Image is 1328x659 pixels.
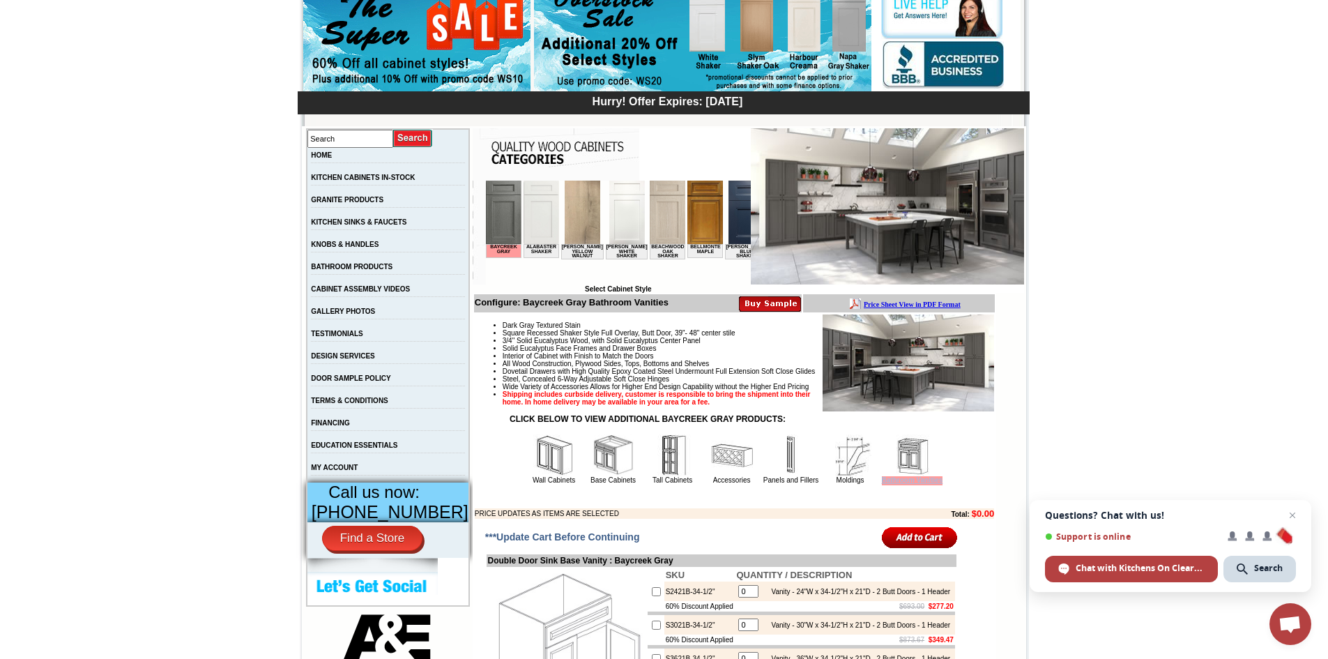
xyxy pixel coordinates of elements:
[664,635,735,645] td: 60% Discount Applied
[533,476,575,484] a: Wall Cabinets
[311,308,375,315] a: GALLERY PHOTOS
[1045,556,1218,582] div: Chat with Kitchens On Clearance
[311,196,383,204] a: GRANITE PRODUCTS
[590,476,636,484] a: Base Cabinets
[503,375,669,383] span: Steel, Concealed 6-Way Adjustable Soft Close Hinges
[882,526,958,549] input: Add to Cart
[486,181,751,285] iframe: Browser incompatible
[311,374,390,382] a: DOOR SAMPLE POLICY
[503,383,809,391] span: Wide Variety of Accessories Allows for Higher End Design Capability without the Higher End Pricing
[311,151,332,159] a: HOME
[16,6,113,13] b: Price Sheet View in PDF Format
[736,570,852,580] b: QUANTITY / DESCRIPTION
[322,526,423,551] a: Find a Store
[503,337,701,344] span: 3/4" Solid Eucalyptus Wood, with Solid Eucalyptus Center Panel
[503,368,816,375] span: Dovetail Drawers with High Quality Epoxy Coated Steel Undermount Full Extension Soft Close Glides
[666,570,685,580] b: SKU
[2,3,13,15] img: pdf.png
[929,636,954,644] b: $349.47
[751,128,1024,285] img: Baycreek Gray
[664,601,735,612] td: 60% Discount Applied
[770,434,812,476] img: Panels and Fillers
[899,603,924,610] s: $693.00
[503,321,581,329] span: Dark Gray Textured Stain
[837,476,864,484] a: Moldings
[1284,507,1301,524] span: Close chat
[328,483,420,501] span: Call us now:
[764,621,950,629] div: Vanity - 30"W x 34-1/2"H x 21"D - 2 Butt Doors - 1 Header
[1045,531,1218,542] span: Support is online
[972,508,995,519] b: $0.00
[311,285,410,293] a: CABINET ASSEMBLY VIDEOS
[652,476,692,484] a: Tall Cabinets
[393,129,433,148] input: Submit
[305,93,1030,108] div: Hurry! Offer Expires: [DATE]
[664,615,735,635] td: S3021B-34-1/2"
[311,241,379,248] a: KNOBS & HANDLES
[711,434,753,476] img: Accessories
[311,397,388,404] a: TERMS & CONDITIONS
[487,554,956,567] td: Double Door Sink Base Vanity : Baycreek Gray
[311,330,362,338] a: TESTIMONIALS
[1223,556,1296,582] div: Search
[764,588,950,596] div: Vanity - 24"W x 34-1/2"H x 21"D - 2 Butt Doors - 1 Header
[899,636,924,644] s: $873.67
[1045,510,1296,521] span: Questions? Chat with us!
[503,391,811,406] strong: Shipping includes curbside delivery, customer is responsible to bring the shipment into their hom...
[485,531,640,543] span: ***Update Cart Before Continuing
[510,414,786,424] strong: CLICK BELOW TO VIEW ADDITIONAL BAYCREEK GRAY PRODUCTS:
[951,510,969,518] b: Total:
[475,297,669,308] b: Configure: Baycreek Gray Bathroom Vanities
[239,63,282,79] td: [PERSON_NAME] Blue Shaker
[503,352,654,360] span: Interior of Cabinet with Finish to Match the Doors
[16,2,113,14] a: Price Sheet View in PDF Format
[593,434,634,476] img: Base Cabinets
[585,285,652,293] b: Select Cabinet Style
[652,434,694,476] img: Tall Cabinets
[713,476,751,484] a: Accessories
[311,419,350,427] a: FINANCING
[1254,562,1283,575] span: Search
[311,174,415,181] a: KITCHEN CABINETS IN-STOCK
[312,502,468,522] span: [PHONE_NUMBER]
[311,464,358,471] a: MY ACCOUNT
[475,508,875,519] td: PRICE UPDATES AS ITEMS ARE SELECTED
[929,603,954,610] b: $277.20
[664,582,735,601] td: S2421B-34-1/2"
[1269,603,1311,645] div: Open chat
[830,434,871,476] img: Moldings
[503,360,709,368] span: All Wood Construction, Plywood Sides, Tops, Bottoms and Shelves
[503,329,735,337] span: Square Recessed Shaker Style Full Overlay, Butt Door, 39"- 48" center stile
[891,434,933,476] img: Bathroom Vanities
[823,315,994,411] img: Product Image
[533,434,575,476] img: Wall Cabinets
[311,352,375,360] a: DESIGN SERVICES
[311,263,392,271] a: BATHROOM PRODUCTS
[882,476,943,485] a: Bathroom Vanities
[311,441,397,449] a: EDUCATION ESSENTIALS
[503,344,657,352] span: Solid Eucalyptus Face Frames and Drawer Boxes
[1076,562,1205,575] span: Chat with Kitchens On Clearance
[763,476,818,484] a: Panels and Fillers
[311,218,406,226] a: KITCHEN SINKS & FAUCETS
